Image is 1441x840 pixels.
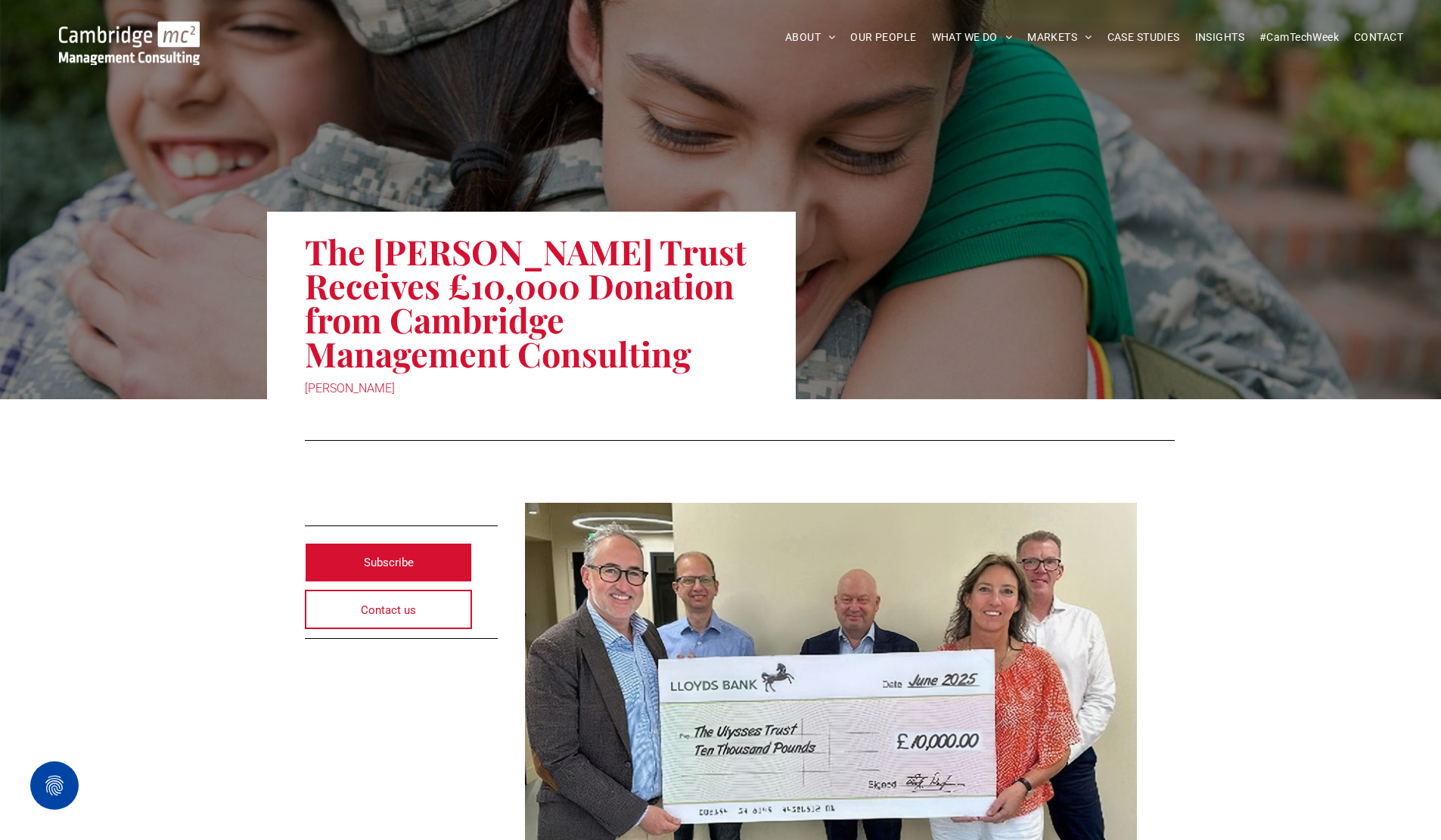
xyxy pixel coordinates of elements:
a: OUR PEOPLE [843,26,924,49]
a: Contact us [305,590,473,629]
h1: The [PERSON_NAME] Trust Receives £10,000 Donation from Cambridge Management Consulting [305,233,759,372]
img: Cambridge MC Logo [59,21,200,65]
a: CASE STUDIES [1100,26,1188,49]
span: Contact us [361,591,416,629]
a: Your Business Transformed | Cambridge Management Consulting [59,23,200,39]
a: INSIGHTS [1188,26,1252,49]
span: Subscribe [364,544,414,581]
a: CONTACT [1346,26,1411,49]
a: WHAT WE DO [924,26,1020,49]
a: MARKETS [1020,26,1099,49]
a: Subscribe [305,543,473,582]
a: #CamTechWeek [1252,26,1346,49]
a: ABOUT [778,26,843,49]
div: [PERSON_NAME] [305,378,759,399]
